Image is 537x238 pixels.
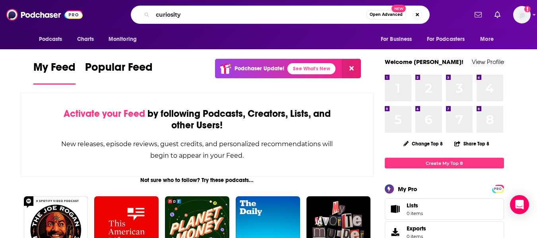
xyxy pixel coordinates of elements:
[33,60,76,79] span: My Feed
[407,225,426,232] span: Exports
[33,60,76,85] a: My Feed
[388,203,403,215] span: Lists
[370,13,403,17] span: Open Advanced
[407,202,418,209] span: Lists
[85,60,153,85] a: Popular Feed
[407,211,423,216] span: 0 items
[85,60,153,79] span: Popular Feed
[513,6,531,23] img: User Profile
[385,158,504,168] a: Create My Top 8
[475,32,504,47] button: open menu
[77,34,94,45] span: Charts
[39,34,62,45] span: Podcasts
[366,10,406,19] button: Open AdvancedNew
[61,138,334,161] div: New releases, episode reviews, guest credits, and personalized recommendations will begin to appe...
[510,195,529,214] div: Open Intercom Messenger
[454,136,490,151] button: Share Top 8
[407,202,423,209] span: Lists
[493,186,503,192] a: PRO
[235,65,284,72] p: Podchaser Update!
[385,198,504,220] a: Lists
[6,7,83,22] img: Podchaser - Follow, Share and Rate Podcasts
[385,58,463,66] a: Welcome [PERSON_NAME]!
[61,108,334,131] div: by following Podcasts, Creators, Lists, and other Users!
[422,32,477,47] button: open menu
[399,139,448,149] button: Change Top 8
[21,177,374,184] div: Not sure who to follow? Try these podcasts...
[491,8,504,21] a: Show notifications dropdown
[153,8,366,21] input: Search podcasts, credits, & more...
[109,34,137,45] span: Monitoring
[375,32,422,47] button: open menu
[388,226,403,238] span: Exports
[287,63,335,74] a: See What's New
[472,58,504,66] a: View Profile
[103,32,147,47] button: open menu
[427,34,465,45] span: For Podcasters
[480,34,494,45] span: More
[131,6,430,24] div: Search podcasts, credits, & more...
[381,34,412,45] span: For Business
[513,6,531,23] button: Show profile menu
[398,185,417,193] div: My Pro
[72,32,99,47] a: Charts
[471,8,485,21] a: Show notifications dropdown
[33,32,73,47] button: open menu
[524,6,531,12] svg: Add a profile image
[64,108,145,120] span: Activate your Feed
[513,6,531,23] span: Logged in as alisoncerri
[392,5,406,12] span: New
